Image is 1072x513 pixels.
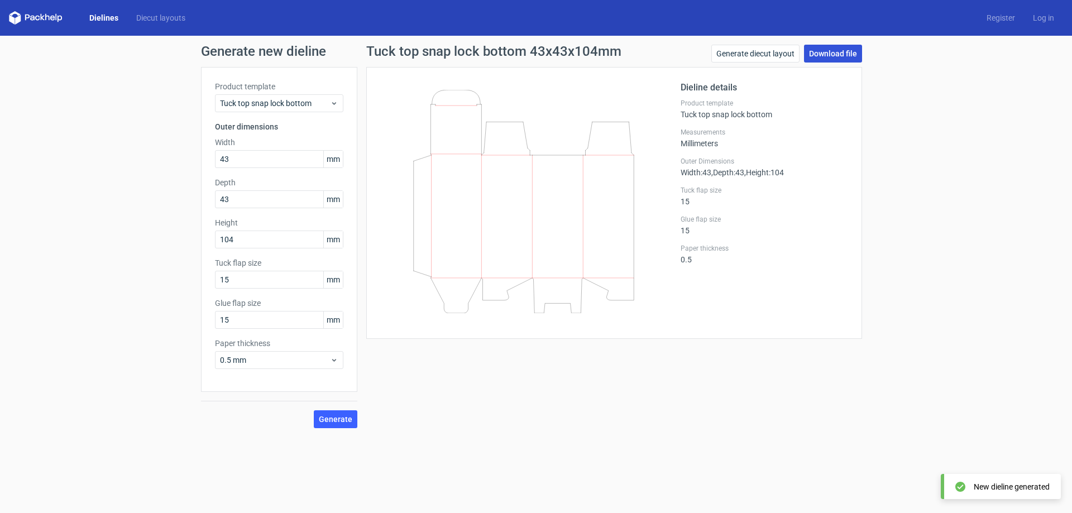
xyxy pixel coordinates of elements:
span: mm [323,271,343,288]
a: Diecut layouts [127,12,194,23]
span: , Height : 104 [744,168,784,177]
label: Depth [215,177,343,188]
button: Generate [314,410,357,428]
label: Glue flap size [681,215,848,224]
span: Tuck top snap lock bottom [220,98,330,109]
h2: Dieline details [681,81,848,94]
label: Width [215,137,343,148]
label: Tuck flap size [215,257,343,269]
div: New dieline generated [974,481,1050,492]
span: , Depth : 43 [711,168,744,177]
label: Product template [681,99,848,108]
div: Tuck top snap lock bottom [681,99,848,119]
label: Paper thickness [215,338,343,349]
span: mm [323,191,343,208]
span: mm [323,231,343,248]
h1: Tuck top snap lock bottom 43x43x104mm [366,45,621,58]
label: Outer Dimensions [681,157,848,166]
div: 15 [681,215,848,235]
span: 0.5 mm [220,354,330,366]
a: Log in [1024,12,1063,23]
a: Register [978,12,1024,23]
span: mm [323,311,343,328]
a: Download file [804,45,862,63]
label: Height [215,217,343,228]
h3: Outer dimensions [215,121,343,132]
div: 15 [681,186,848,206]
span: Width : 43 [681,168,711,177]
h1: Generate new dieline [201,45,871,58]
label: Paper thickness [681,244,848,253]
a: Dielines [80,12,127,23]
span: Generate [319,415,352,423]
label: Tuck flap size [681,186,848,195]
div: 0.5 [681,244,848,264]
label: Glue flap size [215,298,343,309]
span: mm [323,151,343,167]
label: Measurements [681,128,848,137]
a: Generate diecut layout [711,45,800,63]
label: Product template [215,81,343,92]
div: Millimeters [681,128,848,148]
